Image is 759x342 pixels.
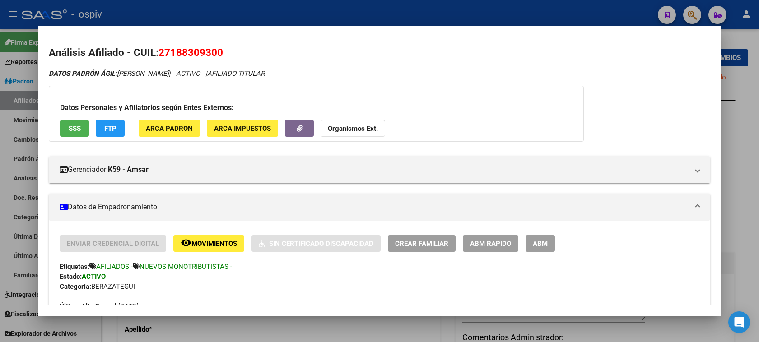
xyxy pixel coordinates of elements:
button: ABM Rápido [463,235,518,252]
strong: Organismos Ext. [328,125,378,133]
span: Enviar Credencial Digital [67,240,159,248]
button: ARCA Impuestos [207,120,278,137]
mat-panel-title: Datos de Empadronamiento [60,202,689,213]
button: Crear Familiar [388,235,456,252]
span: ABM Rápido [470,240,511,248]
span: Movimientos [191,240,237,248]
mat-expansion-panel-header: Gerenciador:K59 - Amsar [49,156,710,183]
span: Sin Certificado Discapacidad [269,240,373,248]
strong: ACTIVO [82,273,106,281]
span: FTP [104,125,116,133]
button: Movimientos [173,235,244,252]
span: SSS [69,125,81,133]
button: ARCA Padrón [139,120,200,137]
mat-icon: remove_red_eye [181,237,191,248]
i: | ACTIVO | [49,69,265,78]
span: [DATE] [60,302,139,310]
button: Sin Certificado Discapacidad [251,235,381,252]
strong: Categoria: [60,282,91,291]
div: BERAZATEGUI [60,282,699,291]
span: AFILIADOS - [96,263,133,271]
span: AFILIADO TITULAR [207,69,265,78]
span: ABM [533,240,548,248]
span: [PERSON_NAME] [49,69,169,78]
span: 27188309300 [158,46,223,58]
button: SSS [60,120,89,137]
strong: DATOS PADRÓN ÁGIL: [49,69,117,78]
strong: Etiquetas: [60,263,89,271]
mat-panel-title: Gerenciador: [60,164,689,175]
button: FTP [96,120,125,137]
span: Crear Familiar [395,240,448,248]
h2: Análisis Afiliado - CUIL: [49,45,710,60]
button: Enviar Credencial Digital [60,235,166,252]
button: Organismos Ext. [321,120,385,137]
span: ARCA Padrón [146,125,193,133]
strong: Última Alta Formal: [60,302,118,310]
strong: Estado: [60,273,82,281]
span: ARCA Impuestos [214,125,271,133]
strong: K59 - Amsar [108,164,149,175]
span: NUEVOS MONOTRIBUTISTAS - [140,263,232,271]
button: ABM [526,235,555,252]
h3: Datos Personales y Afiliatorios según Entes Externos: [60,102,573,113]
div: Open Intercom Messenger [728,311,750,333]
mat-expansion-panel-header: Datos de Empadronamiento [49,194,710,221]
